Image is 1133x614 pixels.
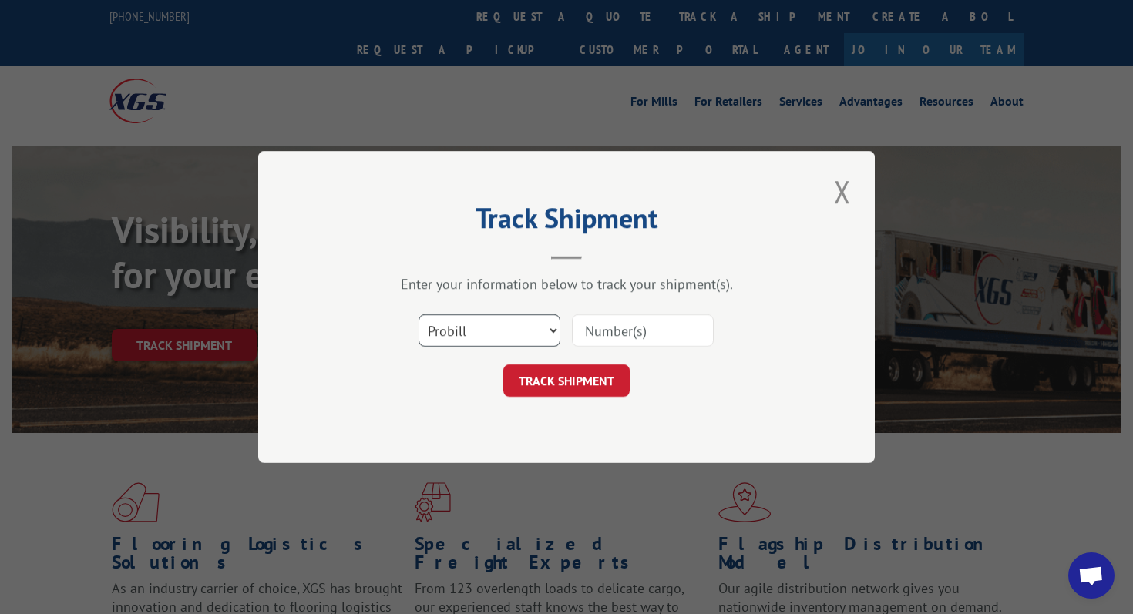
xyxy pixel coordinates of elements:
button: Close modal [829,170,856,213]
button: TRACK SHIPMENT [503,364,630,397]
h2: Track Shipment [335,207,798,237]
input: Number(s) [572,314,714,347]
div: Enter your information below to track your shipment(s). [335,275,798,293]
a: Open chat [1068,552,1115,599]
